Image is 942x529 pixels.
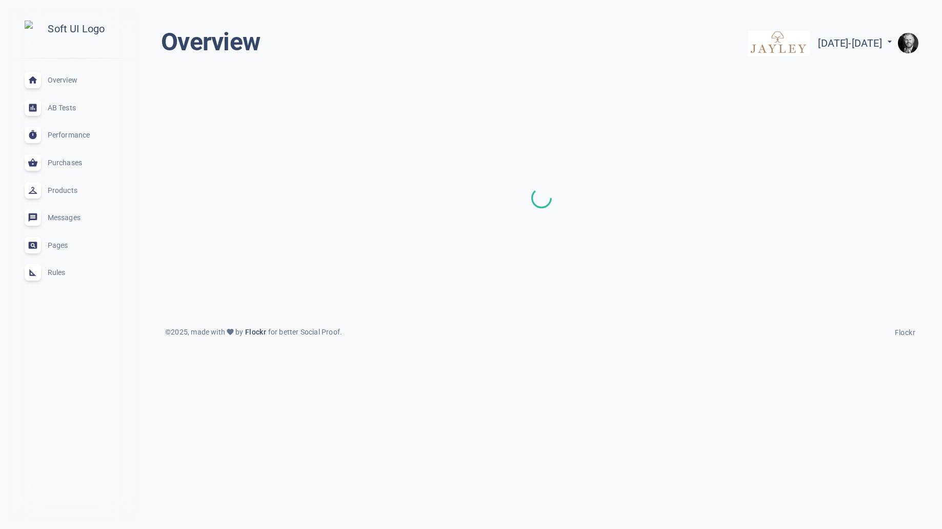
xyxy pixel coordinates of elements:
img: e9922e3fc00dd5316fa4c56e6d75935f [898,33,918,53]
a: Overview [8,67,136,94]
span: [DATE] - [DATE] [818,37,895,49]
span: Flockr [243,328,268,336]
a: Flockr [895,325,915,338]
a: Messages [8,204,136,231]
span: Flockr [895,328,915,337]
a: Purchases [8,149,136,177]
h1: Overview [161,27,260,57]
img: jayley [748,27,810,60]
a: Products [8,177,136,204]
div: © 2025 , made with by for better Social Proof. [159,326,348,338]
a: Performance [8,122,136,149]
img: Soft UI Logo [25,21,120,37]
a: AB Tests [8,94,136,122]
a: Pages [8,231,136,259]
a: Rules [8,259,136,287]
span: favorite [226,328,234,336]
a: Flockr [243,326,268,338]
